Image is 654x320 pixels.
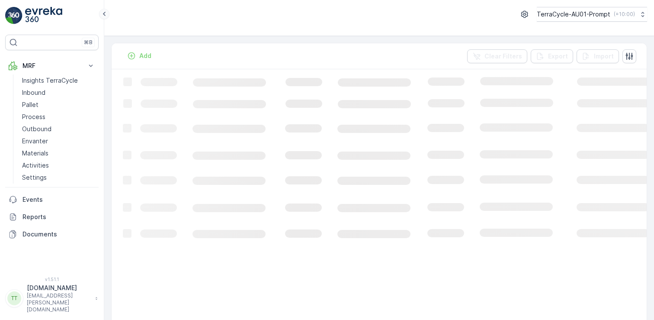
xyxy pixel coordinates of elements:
img: logo [5,7,22,24]
p: Inbound [22,88,45,97]
div: TT [7,291,21,305]
button: Export [531,49,573,63]
p: Outbound [22,125,51,133]
p: Documents [22,230,95,239]
a: Outbound [19,123,99,135]
p: Export [548,52,568,61]
a: Activities [19,159,99,171]
p: [EMAIL_ADDRESS][PERSON_NAME][DOMAIN_NAME] [27,292,91,313]
a: Pallet [19,99,99,111]
p: Add [139,52,151,60]
p: Insights TerraCycle [22,76,78,85]
button: MRF [5,57,99,74]
p: Activities [22,161,49,170]
p: Materials [22,149,48,158]
p: Import [594,52,614,61]
a: Insights TerraCycle [19,74,99,87]
a: Documents [5,226,99,243]
p: Reports [22,213,95,221]
button: TerraCycle-AU01-Prompt(+10:00) [537,7,647,22]
img: logo_light-DOdMpM7g.png [25,7,62,24]
p: TerraCycle-AU01-Prompt [537,10,610,19]
p: ( +10:00 ) [614,11,635,18]
p: ⌘B [84,39,93,46]
a: Reports [5,208,99,226]
p: Clear Filters [484,52,522,61]
button: TT[DOMAIN_NAME][EMAIL_ADDRESS][PERSON_NAME][DOMAIN_NAME] [5,284,99,313]
a: Envanter [19,135,99,147]
button: Import [577,49,619,63]
a: Events [5,191,99,208]
a: Process [19,111,99,123]
button: Clear Filters [467,49,527,63]
a: Inbound [19,87,99,99]
p: Settings [22,173,47,182]
button: Add [124,51,155,61]
span: v 1.51.1 [5,277,99,282]
p: Pallet [22,100,38,109]
p: Envanter [22,137,48,145]
a: Materials [19,147,99,159]
p: MRF [22,61,81,70]
p: [DOMAIN_NAME] [27,284,91,292]
p: Process [22,113,45,121]
p: Events [22,195,95,204]
a: Settings [19,171,99,184]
